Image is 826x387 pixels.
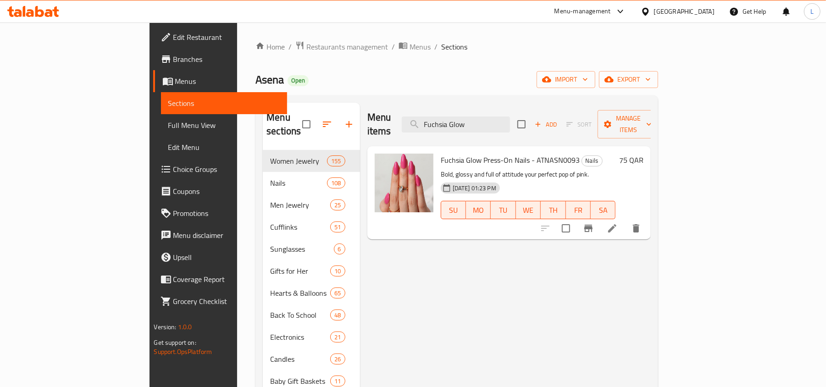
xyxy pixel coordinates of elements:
[330,376,345,387] div: items
[331,333,344,342] span: 21
[375,154,433,212] img: Fuchsia Glow Press-On Nails - ATNASN0093
[263,326,360,348] div: Electronics21
[556,219,576,238] span: Select to update
[161,114,288,136] a: Full Menu View
[270,199,330,210] span: Men Jewelry
[173,230,280,241] span: Menu disclaimer
[533,119,558,130] span: Add
[168,142,280,153] span: Edit Menu
[263,194,360,216] div: Men Jewelry25
[270,265,330,276] span: Gifts for Her
[297,115,316,134] span: Select all sections
[410,41,431,52] span: Menus
[331,267,344,276] span: 10
[168,120,280,131] span: Full Menu View
[263,348,360,370] div: Candles26
[263,282,360,304] div: Hearts & Balloons65
[153,26,288,48] a: Edit Restaurant
[263,150,360,172] div: Women Jewelry155
[599,71,658,88] button: export
[263,304,360,326] div: Back To School48
[570,204,587,217] span: FR
[330,221,345,232] div: items
[441,153,580,167] span: Fuchsia Glow Press-On Nails - ATNASN0093
[288,77,309,84] span: Open
[367,111,391,138] h2: Menu items
[263,260,360,282] div: Gifts for Her10
[270,354,330,365] span: Candles
[399,41,431,53] a: Menus
[334,243,345,254] div: items
[520,204,537,217] span: WE
[270,243,333,254] span: Sunglasses
[330,332,345,343] div: items
[541,201,565,219] button: TH
[173,186,280,197] span: Coupons
[494,204,512,217] span: TU
[154,337,196,348] span: Get support on:
[330,310,345,321] div: items
[153,158,288,180] a: Choice Groups
[512,115,531,134] span: Select section
[327,155,345,166] div: items
[173,54,280,65] span: Branches
[331,223,344,232] span: 51
[566,201,591,219] button: FR
[441,201,466,219] button: SU
[330,199,345,210] div: items
[270,221,330,232] div: Cufflinks
[255,41,658,53] nav: breadcrumb
[270,310,330,321] span: Back To School
[153,180,288,202] a: Coupons
[491,201,516,219] button: TU
[270,332,330,343] div: Electronics
[288,75,309,86] div: Open
[331,377,344,386] span: 11
[306,41,388,52] span: Restaurants management
[263,216,360,238] div: Cufflinks51
[270,376,330,387] div: Baby Gift Baskets
[392,41,395,52] li: /
[598,110,659,138] button: Manage items
[531,117,560,132] span: Add item
[161,92,288,114] a: Sections
[434,41,438,52] li: /
[173,274,280,285] span: Coverage Report
[654,6,715,17] div: [GEOGRAPHIC_DATA]
[153,246,288,268] a: Upsell
[606,74,651,85] span: export
[153,268,288,290] a: Coverage Report
[173,164,280,175] span: Choice Groups
[153,224,288,246] a: Menu disclaimer
[594,204,612,217] span: SA
[605,113,652,136] span: Manage items
[470,204,487,217] span: MO
[153,48,288,70] a: Branches
[154,346,212,358] a: Support.OpsPlatform
[331,289,344,298] span: 65
[327,179,344,188] span: 108
[582,155,602,166] span: Nails
[168,98,280,109] span: Sections
[161,136,288,158] a: Edit Menu
[625,217,647,239] button: delete
[810,6,814,17] span: L
[331,311,344,320] span: 48
[560,117,598,132] span: Select section first
[441,169,616,180] p: Bold, glossy and full of attitude your perfect pop of pink.
[270,177,327,188] span: Nails
[607,223,618,234] a: Edit menu item
[270,287,330,299] span: Hearts & Balloons
[153,202,288,224] a: Promotions
[466,201,491,219] button: MO
[288,41,292,52] li: /
[270,155,327,166] div: Women Jewelry
[531,117,560,132] button: Add
[173,32,280,43] span: Edit Restaurant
